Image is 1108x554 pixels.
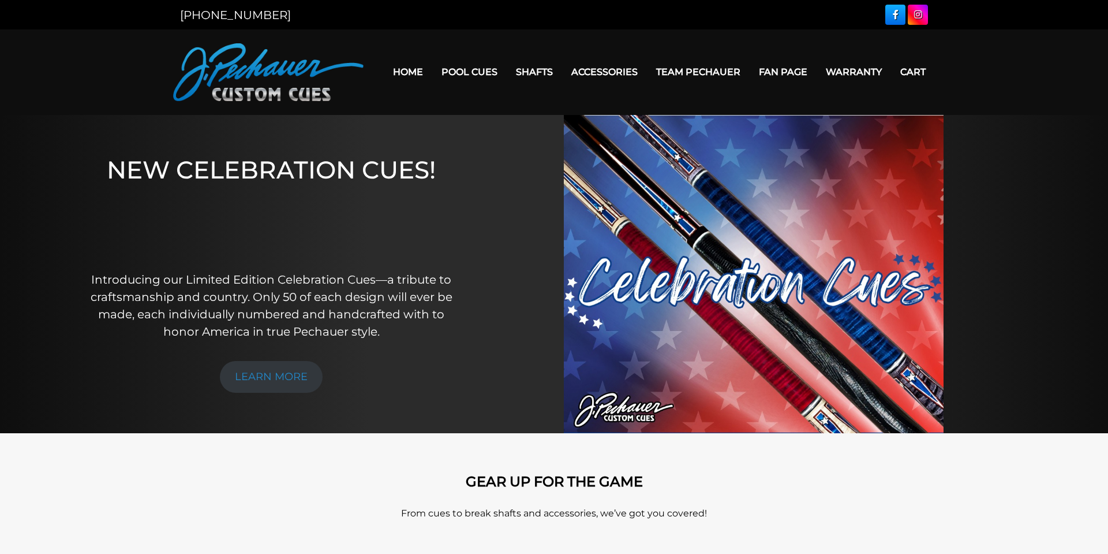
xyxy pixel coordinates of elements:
[750,57,817,87] a: Fan Page
[89,155,454,255] h1: NEW CELEBRATION CUES!
[562,57,647,87] a: Accessories
[466,473,643,490] strong: GEAR UP FOR THE GAME
[180,8,291,22] a: [PHONE_NUMBER]
[507,57,562,87] a: Shafts
[173,43,364,101] img: Pechauer Custom Cues
[225,507,883,520] p: From cues to break shafts and accessories, we’ve got you covered!
[817,57,891,87] a: Warranty
[432,57,507,87] a: Pool Cues
[220,361,323,393] a: LEARN MORE
[384,57,432,87] a: Home
[89,271,454,340] p: Introducing our Limited Edition Celebration Cues—a tribute to craftsmanship and country. Only 50 ...
[647,57,750,87] a: Team Pechauer
[891,57,935,87] a: Cart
